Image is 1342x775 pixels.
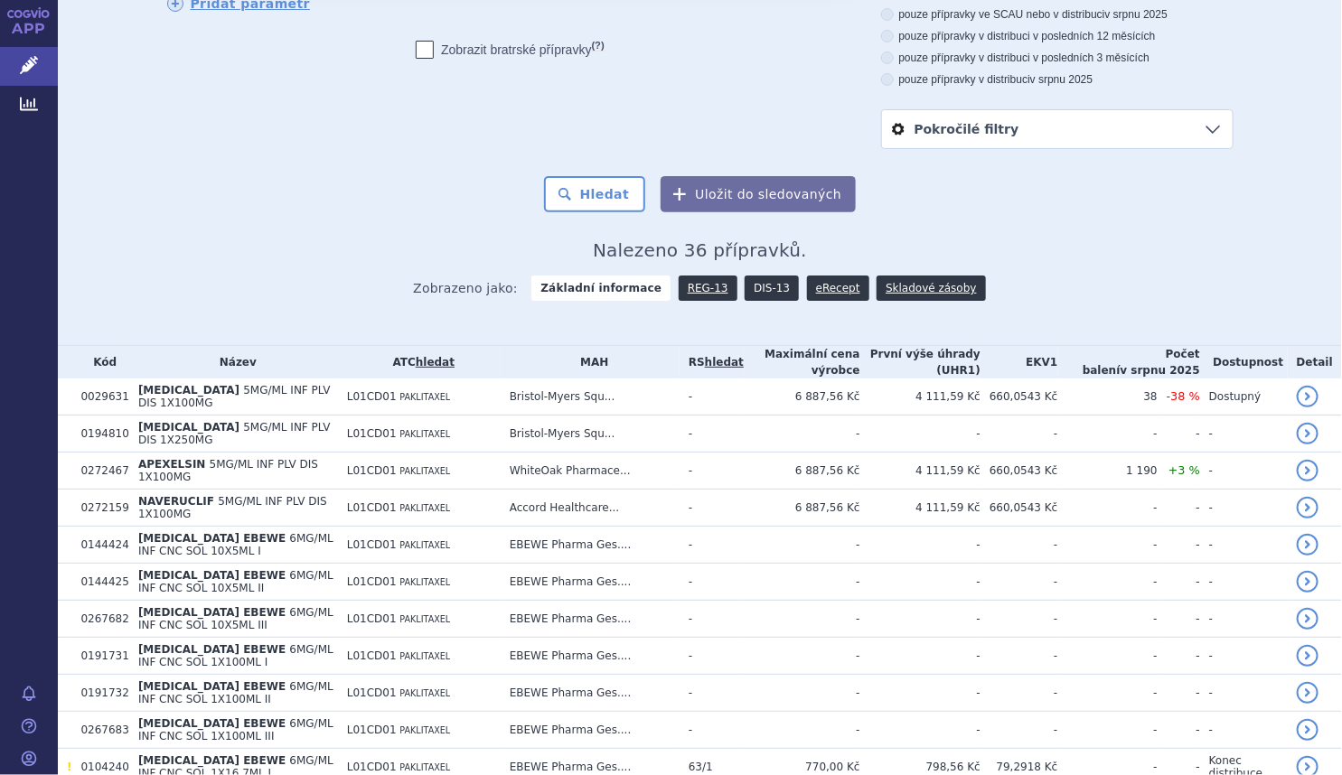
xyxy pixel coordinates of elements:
[1200,378,1288,416] td: Dostupný
[138,384,239,397] span: [MEDICAL_DATA]
[1158,638,1200,675] td: -
[860,346,981,378] th: První výše úhrady (UHR1)
[347,538,397,551] span: L01CD01
[399,466,450,476] span: PAKLITAXEL
[501,675,680,712] td: EBEWE Pharma Ges....
[680,527,744,564] td: -
[807,275,869,301] a: eRecept
[399,429,450,439] span: PAKLITAXEL
[544,176,646,212] button: Hledat
[1297,386,1319,407] a: detail
[1030,73,1093,86] span: v srpnu 2025
[501,712,680,749] td: EBEWE Pharma Ges....
[1200,675,1288,712] td: -
[71,346,128,378] th: Kód
[347,575,397,588] span: L01CD01
[680,564,744,601] td: -
[680,712,744,749] td: -
[981,453,1058,490] td: 660,0543 Kč
[347,464,397,477] span: L01CD01
[592,40,605,51] abbr: (?)
[981,416,1058,453] td: -
[1158,564,1200,601] td: -
[1058,346,1200,378] th: Počet balení
[1200,564,1288,601] td: -
[138,421,331,446] span: 5MG/ML INF PLV DIS 1X250MG
[744,564,860,601] td: -
[981,675,1058,712] td: -
[1158,601,1200,638] td: -
[744,675,860,712] td: -
[347,686,397,699] span: L01CD01
[593,239,807,261] span: Nalezeno 36 přípravků.
[680,638,744,675] td: -
[1200,601,1288,638] td: -
[661,176,856,212] button: Uložit do sledovaných
[680,490,744,527] td: -
[860,378,981,416] td: 4 111,59 Kč
[71,527,128,564] td: 0144424
[71,601,128,638] td: 0267682
[1121,364,1200,377] span: v srpnu 2025
[138,569,286,582] span: [MEDICAL_DATA] EBEWE
[67,761,71,773] span: Tento přípravek má DNC/DoÚ.
[1158,527,1200,564] td: -
[413,275,518,301] span: Zobrazeno jako:
[1297,423,1319,444] a: detail
[981,601,1058,638] td: -
[138,421,239,434] span: [MEDICAL_DATA]
[881,29,1234,43] label: pouze přípravky v distribuci v posledních 12 měsících
[877,275,985,301] a: Skladové zásoby
[744,416,860,453] td: -
[744,490,860,527] td: 6 887,56 Kč
[744,453,860,490] td: 6 887,56 Kč
[531,275,671,301] strong: Základní informace
[1297,645,1319,667] a: detail
[1200,638,1288,675] td: -
[1200,490,1288,527] td: -
[1058,675,1158,712] td: -
[689,761,713,773] span: 63/1
[501,527,680,564] td: EBEWE Pharma Ges....
[138,569,333,594] span: 6MG/ML INF CNC SOL 10X5ML II
[680,346,744,378] th: RS
[981,638,1058,675] td: -
[744,601,860,638] td: -
[138,754,286,767] span: [MEDICAL_DATA] EBEWE
[1200,712,1288,749] td: -
[1058,378,1158,416] td: 38
[399,503,450,513] span: PAKLITAXEL
[399,577,450,587] span: PAKLITAXEL
[71,638,128,675] td: 0191731
[138,680,286,693] span: [MEDICAL_DATA] EBEWE
[881,72,1234,87] label: pouze přípravky v distribuci
[138,532,286,545] span: [MEDICAL_DATA] EBEWE
[138,458,318,483] span: 5MG/ML INF PLV DIS 1X100MG
[347,390,397,403] span: L01CD01
[1105,8,1168,21] span: v srpnu 2025
[981,527,1058,564] td: -
[347,612,397,625] span: L01CD01
[860,527,981,564] td: -
[399,651,450,661] span: PAKLITAXEL
[501,564,680,601] td: EBEWE Pharma Ges....
[501,453,680,490] td: WhiteOak Pharmace...
[399,392,450,402] span: PAKLITAXEL
[680,416,744,453] td: -
[860,453,981,490] td: 4 111,59 Kč
[399,688,450,698] span: PAKLITAXEL
[347,501,397,514] span: L01CD01
[501,378,680,416] td: Bristol-Myers Squ...
[347,649,397,662] span: L01CD01
[860,601,981,638] td: -
[138,495,214,508] span: NAVERUCLIF
[679,275,737,301] a: REG-13
[981,490,1058,527] td: 660,0543 Kč
[1297,682,1319,704] a: detail
[881,7,1234,22] label: pouze přípravky ve SCAU nebo v distribuci
[1200,346,1288,378] th: Dostupnost
[981,378,1058,416] td: 660,0543 Kč
[1167,389,1200,403] span: -38 %
[860,564,981,601] td: -
[501,416,680,453] td: Bristol-Myers Squ...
